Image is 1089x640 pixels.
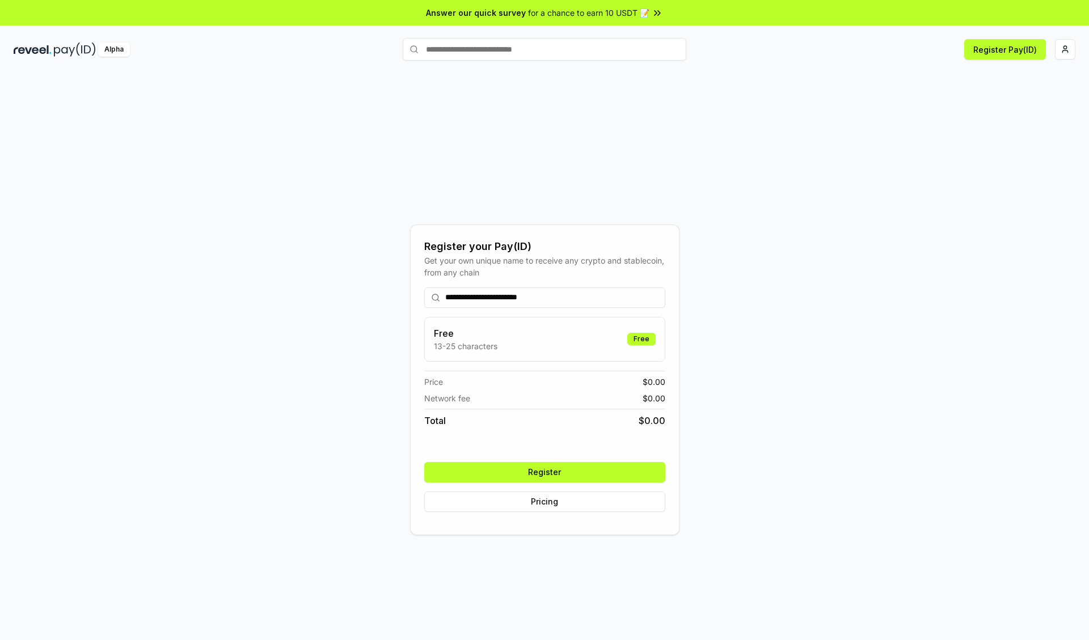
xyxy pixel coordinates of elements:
[424,462,665,482] button: Register
[528,7,649,19] span: for a chance to earn 10 USDT 📝
[424,376,443,388] span: Price
[627,333,656,345] div: Free
[424,239,665,255] div: Register your Pay(ID)
[434,327,497,340] h3: Free
[643,376,665,388] span: $ 0.00
[643,392,665,404] span: $ 0.00
[424,392,470,404] span: Network fee
[98,43,130,57] div: Alpha
[424,255,665,278] div: Get your own unique name to receive any crypto and stablecoin, from any chain
[426,7,526,19] span: Answer our quick survey
[14,43,52,57] img: reveel_dark
[964,39,1046,60] button: Register Pay(ID)
[639,414,665,427] span: $ 0.00
[54,43,96,57] img: pay_id
[434,340,497,352] p: 13-25 characters
[424,491,665,512] button: Pricing
[424,414,446,427] span: Total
